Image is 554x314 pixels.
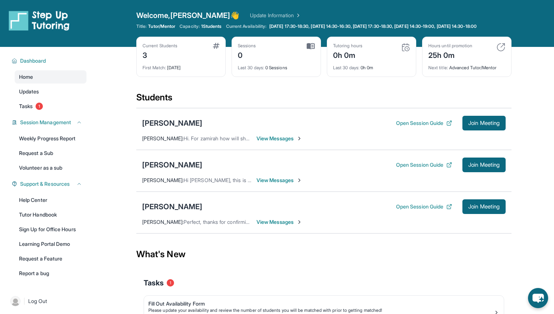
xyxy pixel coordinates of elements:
[428,49,472,60] div: 25h 0m
[268,23,478,29] a: [DATE] 17:30-18:30, [DATE] 14:30-16:30, [DATE] 17:30-18:30, [DATE] 14:30-19:00, [DATE] 14:30-18:00
[333,43,362,49] div: Tutoring hours
[213,43,219,49] img: card
[167,279,174,287] span: 1
[143,65,166,70] span: First Match :
[17,119,82,126] button: Session Management
[428,43,472,49] div: Hours until promotion
[184,219,437,225] span: Perfect, thanks for confirming! I will schedule [PERSON_NAME]'s first seeing [DATE][DATE] from 3:...
[333,60,410,71] div: 0h 0m
[528,288,548,308] button: chat-button
[468,204,500,209] span: Join Meeting
[142,202,202,212] div: [PERSON_NAME]
[15,267,86,280] a: Report a bug
[468,121,500,125] span: Join Meeting
[201,23,222,29] span: 1 Students
[238,43,256,49] div: Sessions
[28,298,47,305] span: Log Out
[15,237,86,251] a: Learning Portal Demo
[294,12,301,19] img: Chevron Right
[36,103,43,110] span: 1
[256,177,302,184] span: View Messages
[20,57,46,64] span: Dashboard
[143,60,219,71] div: [DATE]
[136,92,511,108] div: Students
[180,23,200,29] span: Capacity:
[15,147,86,160] a: Request a Sub
[136,10,240,21] span: Welcome, [PERSON_NAME] 👋
[296,136,302,141] img: Chevron-Right
[184,135,454,141] span: Hi. For zamirah how will she join [DATE]? Should we be receiving a link? Will it be the same ever...
[250,12,301,19] a: Update Information
[401,43,410,52] img: card
[148,307,494,313] div: Please update your availability and review the number of students you will be matched with prior ...
[428,65,448,70] span: Next title :
[143,43,177,49] div: Current Students
[20,119,71,126] span: Session Management
[142,160,202,170] div: [PERSON_NAME]
[9,10,70,31] img: logo
[142,118,202,128] div: [PERSON_NAME]
[307,43,315,49] img: card
[15,193,86,207] a: Help Center
[396,119,452,127] button: Open Session Guide
[20,180,70,188] span: Support & Resources
[15,208,86,221] a: Tutor Handbook
[256,135,302,142] span: View Messages
[428,60,505,71] div: Advanced Tutor/Mentor
[19,103,33,110] span: Tasks
[238,60,315,71] div: 0 Sessions
[17,180,82,188] button: Support & Resources
[19,73,33,81] span: Home
[238,49,256,60] div: 0
[396,161,452,169] button: Open Session Guide
[15,100,86,113] a: Tasks1
[396,203,452,210] button: Open Session Guide
[296,219,302,225] img: Chevron-Right
[142,219,184,225] span: [PERSON_NAME] :
[19,88,39,95] span: Updates
[462,158,506,172] button: Join Meeting
[10,296,21,306] img: user-img
[333,65,359,70] span: Last 30 days :
[17,57,82,64] button: Dashboard
[256,218,302,226] span: View Messages
[15,223,86,236] a: Sign Up for Office Hours
[15,132,86,145] a: Weekly Progress Report
[15,161,86,174] a: Volunteer as a sub
[136,23,147,29] span: Title:
[142,177,184,183] span: [PERSON_NAME] :
[462,116,506,130] button: Join Meeting
[15,85,86,98] a: Updates
[462,199,506,214] button: Join Meeting
[15,252,86,265] a: Request a Feature
[496,43,505,52] img: card
[148,23,175,29] span: Tutor/Mentor
[226,23,266,29] span: Current Availability:
[296,177,302,183] img: Chevron-Right
[142,135,184,141] span: [PERSON_NAME] :
[269,23,477,29] span: [DATE] 17:30-18:30, [DATE] 14:30-16:30, [DATE] 17:30-18:30, [DATE] 14:30-19:00, [DATE] 14:30-18:00
[143,49,177,60] div: 3
[468,163,500,167] span: Join Meeting
[23,297,25,306] span: |
[238,65,264,70] span: Last 30 days :
[333,49,362,60] div: 0h 0m
[136,238,511,270] div: What's New
[144,278,164,288] span: Tasks
[148,300,494,307] div: Fill Out Availability Form
[7,293,86,309] a: |Log Out
[15,70,86,84] a: Home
